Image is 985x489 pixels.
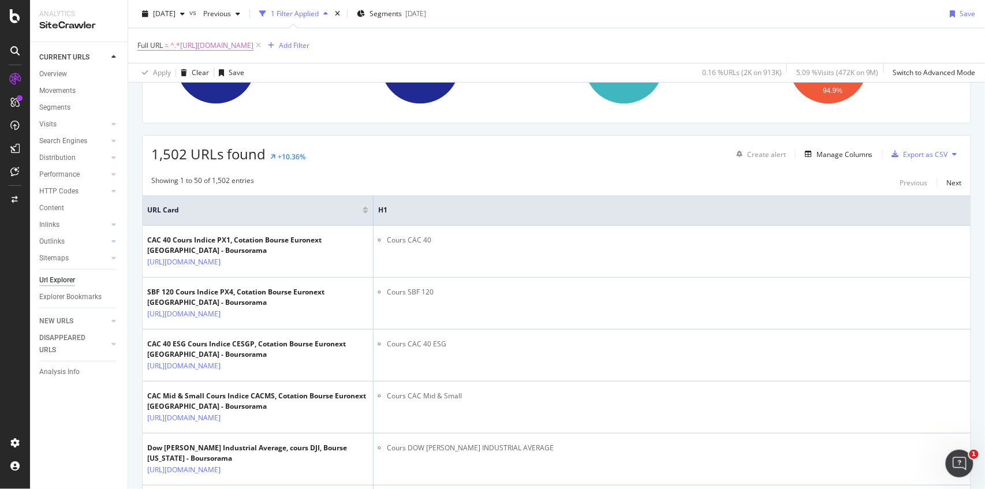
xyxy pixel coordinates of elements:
div: 1 Filter Applied [271,9,319,18]
div: +10.36% [278,152,305,162]
div: NEW URLS [39,315,73,327]
div: Export as CSV [904,150,948,159]
a: HTTP Codes [39,185,108,197]
a: Analysis Info [39,366,120,378]
a: [URL][DOMAIN_NAME] [147,412,221,424]
a: Url Explorer [39,274,120,286]
div: Visits [39,118,57,130]
button: [DATE] [137,5,189,23]
button: Switch to Advanced Mode [889,64,976,82]
a: Search Engines [39,135,108,147]
div: CAC Mid & Small Cours Indice CACMS, Cotation Bourse Euronext [GEOGRAPHIC_DATA] - Boursorama [147,391,368,412]
div: SiteCrawler [39,19,118,32]
div: times [333,8,342,20]
div: Distribution [39,152,76,164]
button: Manage Columns [800,147,873,161]
div: 5.09 % Visits ( 472K on 9M ) [796,68,879,77]
button: Clear [176,64,209,82]
li: Cours DOW [PERSON_NAME] INDUSTRIAL AVERAGE [387,443,966,453]
button: Add Filter [263,39,309,53]
div: Search Engines [39,135,87,147]
button: Create alert [732,145,786,163]
a: Inlinks [39,219,108,231]
button: Save [946,5,976,23]
span: 1 [969,450,979,459]
div: Content [39,202,64,214]
button: Next [947,176,962,189]
div: Overview [39,68,67,80]
div: Showing 1 to 50 of 1,502 entries [151,176,254,189]
div: Add Filter [279,40,309,50]
li: Cours CAC 40 ESG [387,339,966,349]
text: 94.9% [823,87,842,95]
div: CAC 40 ESG Cours Indice CESGP, Cotation Bourse Euronext [GEOGRAPHIC_DATA] - Boursorama [147,339,368,360]
div: CURRENT URLS [39,51,89,64]
div: Switch to Advanced Mode [893,68,976,77]
button: Segments[DATE] [352,5,431,23]
a: Segments [39,102,120,114]
a: NEW URLS [39,315,108,327]
div: Manage Columns [816,150,873,159]
span: ^.*[URL][DOMAIN_NAME] [170,38,253,54]
a: [URL][DOMAIN_NAME] [147,360,221,372]
a: Outlinks [39,236,108,248]
div: Apply [153,68,171,77]
div: Next [947,178,962,188]
a: Movements [39,85,120,97]
div: CAC 40 Cours Indice PX1, Cotation Bourse Euronext [GEOGRAPHIC_DATA] - Boursorama [147,235,368,256]
div: SBF 120 Cours Indice PX4, Cotation Bourse Euronext [GEOGRAPHIC_DATA] - Boursorama [147,287,368,308]
div: A chart. [356,14,553,114]
div: HTTP Codes [39,185,79,197]
div: Segments [39,102,70,114]
div: A chart. [764,14,961,114]
li: Cours CAC Mid & Small [387,391,966,401]
div: Outlinks [39,236,65,248]
span: URL Card [147,205,360,215]
a: Distribution [39,152,108,164]
div: [DATE] [405,9,426,18]
div: Save [960,9,976,18]
button: Previous [900,176,928,189]
a: Explorer Bookmarks [39,291,120,303]
a: Overview [39,68,120,80]
a: DISAPPEARED URLS [39,332,108,356]
div: A chart. [151,14,348,114]
div: 0.16 % URLs ( 2K on 913K ) [702,68,782,77]
li: Cours CAC 40 [387,235,966,245]
a: Sitemaps [39,252,108,264]
a: [URL][DOMAIN_NAME] [147,256,221,268]
div: Inlinks [39,219,59,231]
div: Clear [192,68,209,77]
a: CURRENT URLS [39,51,108,64]
a: Content [39,202,120,214]
div: A chart. [559,14,756,114]
div: Dow [PERSON_NAME] Industrial Average, cours DJI, Bourse [US_STATE] - Boursorama [147,443,368,464]
a: [URL][DOMAIN_NAME] [147,464,221,476]
div: Performance [39,169,80,181]
a: [URL][DOMAIN_NAME] [147,308,221,320]
button: 1 Filter Applied [255,5,333,23]
span: vs [189,8,199,17]
span: 1,502 URLs found [151,144,266,163]
div: Explorer Bookmarks [39,291,102,303]
div: Analysis Info [39,366,80,378]
iframe: Intercom live chat [946,450,973,477]
div: Sitemaps [39,252,69,264]
span: Full URL [137,40,163,50]
div: Save [229,68,244,77]
a: Performance [39,169,108,181]
span: 2025 Aug. 8th [153,9,176,18]
span: Previous [199,9,231,18]
div: Previous [900,178,928,188]
span: = [165,40,169,50]
a: Visits [39,118,108,130]
span: Segments [370,9,402,18]
span: H1 [378,205,949,215]
button: Previous [199,5,245,23]
div: Movements [39,85,76,97]
div: DISAPPEARED URLS [39,332,98,356]
button: Apply [137,64,171,82]
div: Url Explorer [39,274,75,286]
button: Save [214,64,244,82]
div: Analytics [39,9,118,19]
